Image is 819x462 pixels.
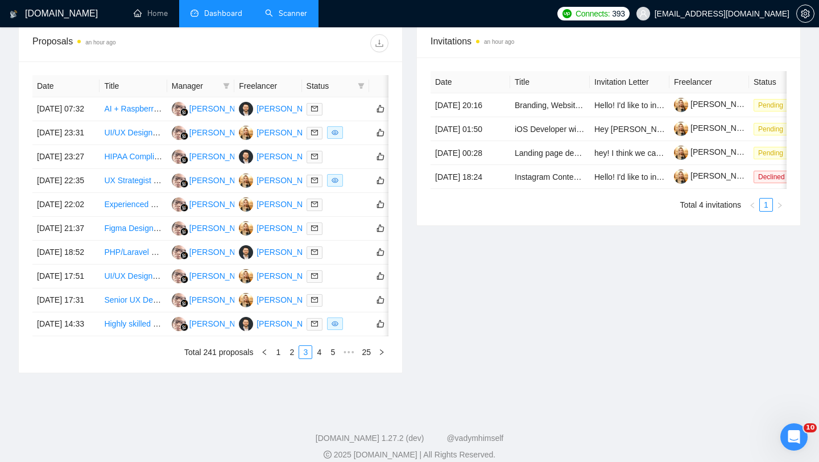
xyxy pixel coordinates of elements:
[189,294,255,306] div: [PERSON_NAME]
[172,80,218,92] span: Manager
[32,34,210,52] div: Proposals
[172,319,255,328] a: HH[PERSON_NAME]
[239,127,322,137] a: VP[PERSON_NAME]
[680,198,741,212] li: Total 4 invitations
[172,221,186,236] img: HH
[311,273,318,279] span: mail
[797,9,814,18] span: setting
[239,150,253,164] img: OP
[324,451,332,459] span: copyright
[100,241,167,265] td: PHP/Laravel Developer for Internal CRM+Scheduling platform
[780,423,808,451] iframe: Intercom live chat
[754,123,788,135] span: Pending
[172,150,186,164] img: HH
[754,172,794,181] a: Declined
[515,148,688,158] a: Landing page designer (for saas/digital products)
[172,151,255,160] a: HH[PERSON_NAME]
[189,317,255,330] div: [PERSON_NAME]
[311,320,318,327] span: mail
[377,176,384,185] span: like
[377,224,384,233] span: like
[104,295,175,304] a: Senior UX Designer
[191,9,198,17] span: dashboard
[431,93,510,117] td: [DATE] 20:16
[239,295,322,304] a: VP[PERSON_NAME]
[510,117,590,141] td: iOS Developer with UX/UI skills to Audit Health & Longevity App UX and Design
[311,153,318,160] span: mail
[669,71,749,93] th: Freelancer
[378,349,385,356] span: right
[358,346,374,358] a: 25
[180,156,188,164] img: gigradar-bm.png
[104,200,316,209] a: Experienced Web UX Designer Needed for Interface Design
[184,345,253,359] li: Total 241 proposals
[340,345,358,359] li: Next 5 Pages
[100,265,167,288] td: UI/UX Designer for AI Company
[307,80,353,92] span: Status
[32,145,100,169] td: [DATE] 23:27
[285,345,299,359] li: 2
[754,148,792,157] a: Pending
[189,174,255,187] div: [PERSON_NAME]
[375,345,388,359] button: right
[377,271,384,280] span: like
[446,434,503,443] a: @vadymhimself
[167,75,234,97] th: Manager
[311,201,318,208] span: mail
[326,346,339,358] a: 5
[180,108,188,116] img: gigradar-bm.png
[189,270,255,282] div: [PERSON_NAME]
[562,9,572,18] img: upwork-logo.png
[674,122,688,136] img: c1VvKIttGVViXNJL2ESZaUf3zaf4LsFQKa-J0jOo-moCuMrl1Xwh1qxgsHaISjvPQe
[100,75,167,97] th: Title
[257,150,322,163] div: [PERSON_NAME]
[510,71,590,93] th: Title
[172,127,255,137] a: HH[PERSON_NAME]
[674,170,688,184] img: c1VvKIttGVViXNJL2ESZaUf3zaf4LsFQKa-J0jOo-moCuMrl1Xwh1qxgsHaISjvPQe
[172,175,255,184] a: HH[PERSON_NAME]
[239,271,322,280] a: VP[PERSON_NAME]
[674,123,756,133] a: [PERSON_NAME]
[377,104,384,113] span: like
[257,198,322,211] div: [PERSON_NAME]
[374,221,387,235] button: like
[311,296,318,303] span: mail
[754,171,789,183] span: Declined
[332,320,338,327] span: eye
[100,193,167,217] td: Experienced Web UX Designer Needed for Interface Design
[172,199,255,208] a: HH[PERSON_NAME]
[515,125,795,134] a: iOS Developer with UX/UI skills to Audit Health & Longevity App UX and Design
[576,7,610,20] span: Connects:
[796,5,814,23] button: setting
[374,245,387,259] button: like
[674,98,688,112] img: c1VvKIttGVViXNJL2ESZaUf3zaf4LsFQKa-J0jOo-moCuMrl1Xwh1qxgsHaISjvPQe
[286,346,298,358] a: 2
[332,177,338,184] span: eye
[239,269,253,283] img: VP
[515,172,773,181] a: Instagram Content Manager (Beauty/PMU) – Reels, AI, Full Page Growth
[340,345,358,359] span: •••
[32,241,100,265] td: [DATE] 18:52
[431,117,510,141] td: [DATE] 01:50
[189,102,255,115] div: [PERSON_NAME]
[754,147,788,159] span: Pending
[104,152,260,161] a: HIPAA Compliant Client Portal Development
[100,312,167,336] td: Highly skilled DevOps - AWS/.NET
[316,434,424,443] a: [DOMAIN_NAME] 1.27.2 (dev)
[221,77,232,94] span: filter
[172,293,186,307] img: HH
[32,97,100,121] td: [DATE] 07:32
[189,198,255,211] div: [PERSON_NAME]
[239,245,253,259] img: OP
[239,102,253,116] img: OP
[804,423,817,432] span: 10
[257,294,322,306] div: [PERSON_NAME]
[257,246,322,258] div: [PERSON_NAME]
[100,169,167,193] td: UX Strategist / Information Architecture Expert for Website Redesign
[180,323,188,331] img: gigradar-bm.png
[515,101,759,110] a: Branding, Website, and Packaging Design for Fun Nutrition Company
[261,349,268,356] span: left
[257,102,322,115] div: [PERSON_NAME]
[239,199,322,208] a: VP[PERSON_NAME]
[239,197,253,212] img: VP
